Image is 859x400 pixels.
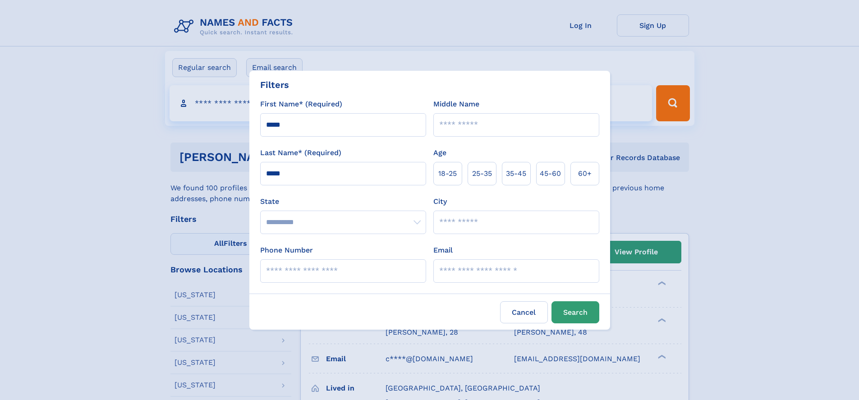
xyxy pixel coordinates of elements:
label: Middle Name [433,99,479,110]
label: Age [433,147,446,158]
button: Search [551,301,599,323]
div: Filters [260,78,289,92]
label: Last Name* (Required) [260,147,341,158]
label: Email [433,245,453,256]
span: 60+ [578,168,592,179]
label: Phone Number [260,245,313,256]
label: City [433,196,447,207]
span: 35‑45 [506,168,526,179]
span: 45‑60 [540,168,561,179]
span: 25‑35 [472,168,492,179]
label: Cancel [500,301,548,323]
span: 18‑25 [438,168,457,179]
label: State [260,196,426,207]
label: First Name* (Required) [260,99,342,110]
